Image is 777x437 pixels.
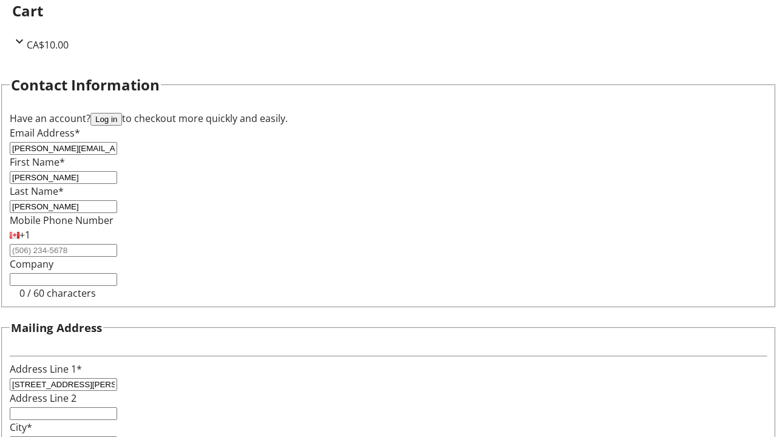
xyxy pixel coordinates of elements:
[10,391,76,405] label: Address Line 2
[10,244,117,257] input: (506) 234-5678
[90,113,122,126] button: Log in
[10,257,53,271] label: Company
[10,155,65,169] label: First Name*
[10,362,82,376] label: Address Line 1*
[10,126,80,140] label: Email Address*
[10,214,114,227] label: Mobile Phone Number
[10,185,64,198] label: Last Name*
[11,319,102,336] h3: Mailing Address
[19,286,96,300] tr-character-limit: 0 / 60 characters
[10,378,117,391] input: Address
[11,74,160,96] h2: Contact Information
[27,38,69,52] span: CA$10.00
[10,111,767,126] div: Have an account? to checkout more quickly and easily.
[10,421,32,434] label: City*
